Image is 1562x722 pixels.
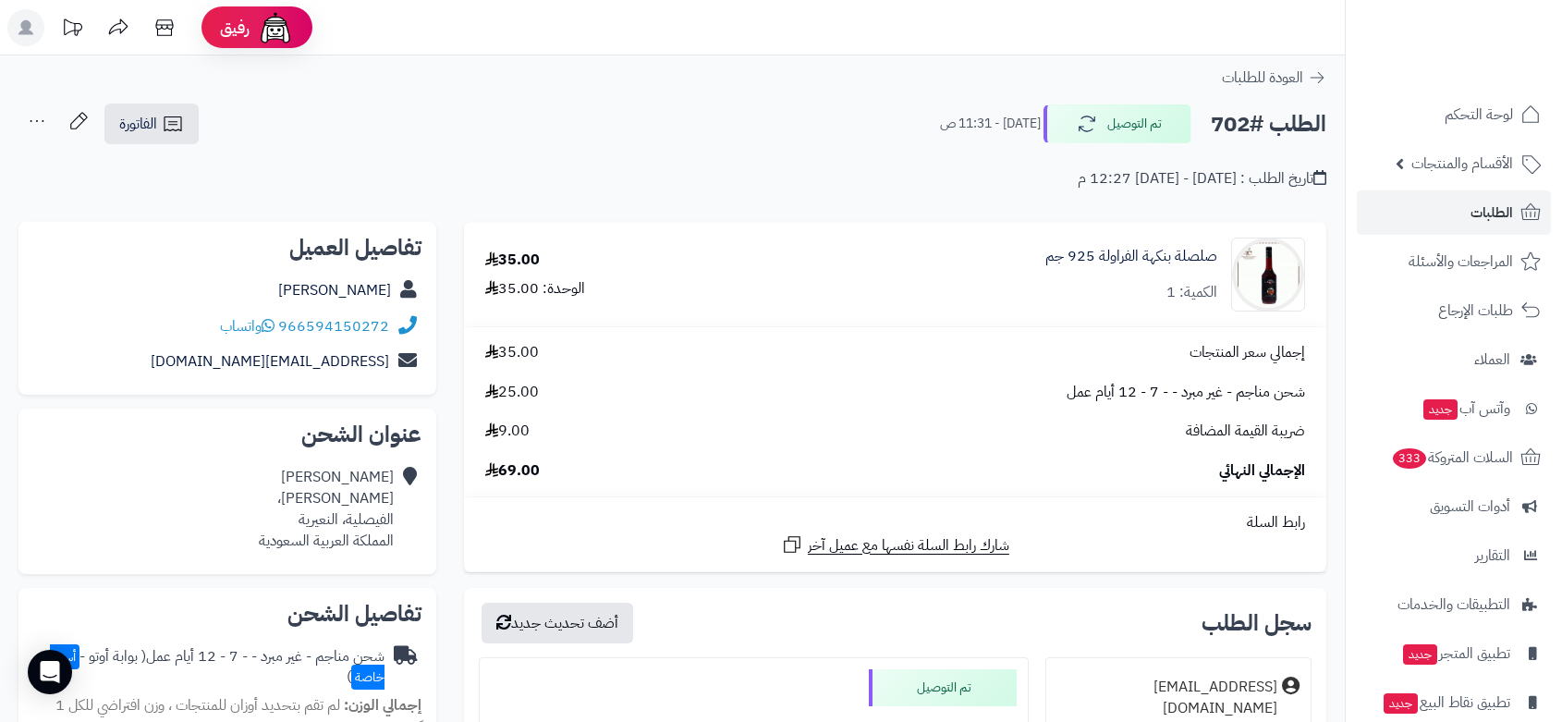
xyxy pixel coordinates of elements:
img: 1750027659-WhatsApp%20Image%202025-06-16%20at%201.45.37%20AM%20(2)-90x90.jpeg [1232,238,1304,312]
a: التقارير [1357,533,1551,578]
span: جديد [1403,644,1437,665]
a: العملاء [1357,337,1551,382]
a: التطبيقات والخدمات [1357,582,1551,627]
span: الفاتورة [119,113,157,135]
span: شارك رابط السلة نفسها مع عميل آخر [808,535,1009,557]
div: [EMAIL_ADDRESS][DOMAIN_NAME] [1057,677,1277,719]
a: شارك رابط السلة نفسها مع عميل آخر [781,533,1009,557]
span: تطبيق المتجر [1401,641,1510,667]
a: أدوات التسويق [1357,484,1551,529]
span: تطبيق نقاط البيع [1382,690,1510,716]
span: التقارير [1475,543,1510,569]
div: [PERSON_NAME] [PERSON_NAME]، الفيصلية، النعيرية المملكة العربية السعودية [259,467,394,551]
span: العملاء [1474,347,1510,373]
span: ضريبة القيمة المضافة [1186,421,1305,442]
div: الوحدة: 35.00 [485,278,585,300]
a: واتساب [220,315,275,337]
div: Open Intercom Messenger [28,650,72,694]
h2: تفاصيل الشحن [33,603,421,625]
strong: إجمالي الوزن: [344,694,421,716]
span: الإجمالي النهائي [1219,460,1305,482]
div: 35.00 [485,250,540,271]
a: طلبات الإرجاع [1357,288,1551,333]
div: الكمية: 1 [1166,282,1217,303]
span: الأقسام والمنتجات [1411,151,1513,177]
span: لوحة التحكم [1445,102,1513,128]
span: التطبيقات والخدمات [1397,592,1510,618]
div: تاريخ الطلب : [DATE] - [DATE] 12:27 م [1078,168,1326,190]
a: وآتس آبجديد [1357,386,1551,431]
span: رفيق [220,17,250,39]
span: 35.00 [485,342,539,363]
a: تحديثات المنصة [49,9,95,51]
a: [EMAIL_ADDRESS][DOMAIN_NAME] [151,350,389,373]
h3: سجل الطلب [1202,612,1312,634]
a: الفاتورة [104,104,199,144]
a: لوحة التحكم [1357,92,1551,137]
button: أضف تحديث جديد [482,603,633,643]
a: العودة للطلبات [1222,67,1326,89]
span: طلبات الإرجاع [1438,298,1513,324]
a: المراجعات والأسئلة [1357,239,1551,284]
span: 333 [1393,448,1426,469]
div: تم التوصيل [869,669,1017,706]
button: تم التوصيل [1043,104,1191,143]
span: أسعار خاصة [50,644,384,691]
h2: الطلب #702 [1211,105,1326,143]
span: جديد [1384,693,1418,714]
span: المراجعات والأسئلة [1409,249,1513,275]
a: تطبيق المتجرجديد [1357,631,1551,676]
span: العودة للطلبات [1222,67,1303,89]
span: 25.00 [485,382,539,403]
a: الطلبات [1357,190,1551,235]
span: 69.00 [485,460,540,482]
span: الطلبات [1470,200,1513,226]
div: شحن مناجم - غير مبرد - - 7 - 12 أيام عمل [33,646,384,689]
a: صلصلة بنكهة الفراولة 925 جم [1045,246,1217,267]
span: إجمالي سعر المنتجات [1190,342,1305,363]
span: شحن مناجم - غير مبرد - - 7 - 12 أيام عمل [1067,382,1305,403]
span: السلات المتروكة [1391,445,1513,471]
span: أدوات التسويق [1430,494,1510,520]
div: رابط السلة [471,512,1319,533]
img: logo-2.png [1436,52,1544,91]
h2: تفاصيل العميل [33,237,421,259]
h2: عنوان الشحن [33,423,421,446]
span: 9.00 [485,421,530,442]
span: ( بوابة أوتو - ) [50,645,384,689]
span: جديد [1423,399,1458,420]
small: [DATE] - 11:31 ص [940,115,1041,133]
img: ai-face.png [257,9,294,46]
a: 966594150272 [278,315,389,337]
a: السلات المتروكة333 [1357,435,1551,480]
span: وآتس آب [1422,396,1510,422]
a: [PERSON_NAME] [278,279,391,301]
